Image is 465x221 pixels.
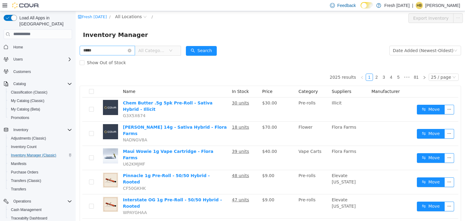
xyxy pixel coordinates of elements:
[11,136,46,141] span: Adjustments (Classic)
[1,126,74,134] button: Inventory
[1,67,74,76] button: Customers
[8,169,41,176] a: Purchase Orders
[47,175,70,180] span: CF50GKHK
[8,97,47,104] a: My Catalog (Classic)
[11,126,72,134] span: Inventory
[220,135,254,159] td: Vape Carts
[11,56,72,63] span: Users
[47,102,70,107] span: G3X5X674
[6,168,74,176] button: Purchase Orders
[377,64,380,68] i: icon: down
[47,199,71,204] span: WPAYGHAA
[8,152,59,159] a: Inventory Manager (Classic)
[8,114,32,121] a: Promotions
[6,206,74,214] button: Cash Management
[11,80,28,87] button: Catalog
[8,135,72,142] span: Adjustments (Classic)
[110,35,141,45] button: icon: searchSearch
[27,89,42,104] img: Chem Butter .5g 5pk Pre-Roll - Sativa Hybrid - Illicit placeholder
[63,36,90,42] span: All Categories
[305,62,312,70] li: 3
[254,62,280,70] li: 2025 results
[11,43,72,51] span: Home
[1,197,74,206] button: Operations
[296,78,324,83] span: Manufacturer
[156,78,173,83] span: In Stock
[17,15,72,27] span: Load All Apps in [GEOGRAPHIC_DATA]
[6,185,74,193] button: Transfers
[47,138,138,149] a: Maui Wowie 1g Vape Cartridge - Flora Farms
[285,64,288,68] i: icon: left
[8,206,44,213] a: Cash Management
[8,89,72,96] span: Classification (Classic)
[7,19,76,28] span: Inventory Manager
[27,161,42,176] img: Pinnacle 1g Pre-Roll - 50/50 Hybrid - Rooted hero shot
[13,127,28,132] span: Inventory
[11,216,47,221] span: Traceabilty Dashboard
[11,178,41,183] span: Transfers (Classic)
[290,62,297,70] li: 1
[220,183,254,207] td: Pre-rolls
[13,45,23,50] span: Home
[369,118,378,127] button: icon: ellipsis
[13,57,23,62] span: Users
[8,152,72,159] span: Inventory Manager (Classic)
[8,177,72,184] span: Transfers (Classic)
[345,62,352,70] li: Next Page
[312,62,319,70] li: 4
[8,177,44,184] a: Transfers (Classic)
[13,81,26,86] span: Catalog
[186,114,201,118] span: $70.00
[11,198,34,205] button: Operations
[341,94,369,103] button: icon: swapMove
[256,138,281,143] span: Flora Farms
[1,80,74,88] button: Catalog
[8,186,72,193] span: Transfers
[11,44,25,51] a: Home
[8,135,48,142] a: Adjustments (Classic)
[319,63,326,69] a: 5
[8,106,43,113] a: My Catalog (Beta)
[256,114,281,118] span: Flora Farms
[47,78,60,83] span: Name
[256,78,276,83] span: Suppliers
[8,160,29,167] a: Manifests
[317,35,378,44] div: Date Added (Newest-Oldest)
[6,176,74,185] button: Transfers (Classic)
[8,114,72,121] span: Promotions
[1,43,74,51] button: Home
[93,38,97,42] i: icon: down
[220,110,254,135] td: Flower
[384,2,410,9] p: Fresh [DATE]
[336,62,345,70] li: 81
[298,63,304,69] a: 2
[6,143,74,151] button: Inventory Count
[312,63,319,69] a: 4
[412,2,413,9] p: |
[369,142,378,152] button: icon: ellipsis
[8,206,72,213] span: Cash Management
[369,166,378,176] button: icon: ellipsis
[341,118,369,127] button: icon: swapMove
[47,162,134,173] a: Pinnacle 1g Pre-Roll - 50/50 Hybrid - Rooted
[369,190,378,200] button: icon: ellipsis
[8,169,72,176] span: Purchase Orders
[337,2,356,8] span: Feedback
[11,153,56,158] span: Inventory Manager (Classic)
[12,2,39,8] img: Cova
[11,187,26,192] span: Transfers
[369,94,378,103] button: icon: ellipsis
[76,3,77,8] span: /
[6,151,74,160] button: Inventory Manager (Classic)
[27,113,42,128] img: Lazer Wolf 14g - Sativa Hybrid - Flora Farms placeholder
[52,38,56,41] i: icon: close-circle
[425,2,460,9] p: [PERSON_NAME]
[355,63,375,69] div: 25 / page
[156,162,173,167] u: 48 units
[283,62,290,70] li: Previous Page
[378,38,382,42] i: icon: down
[341,142,369,152] button: icon: swapMove
[11,115,29,120] span: Promotions
[11,68,72,75] span: Customers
